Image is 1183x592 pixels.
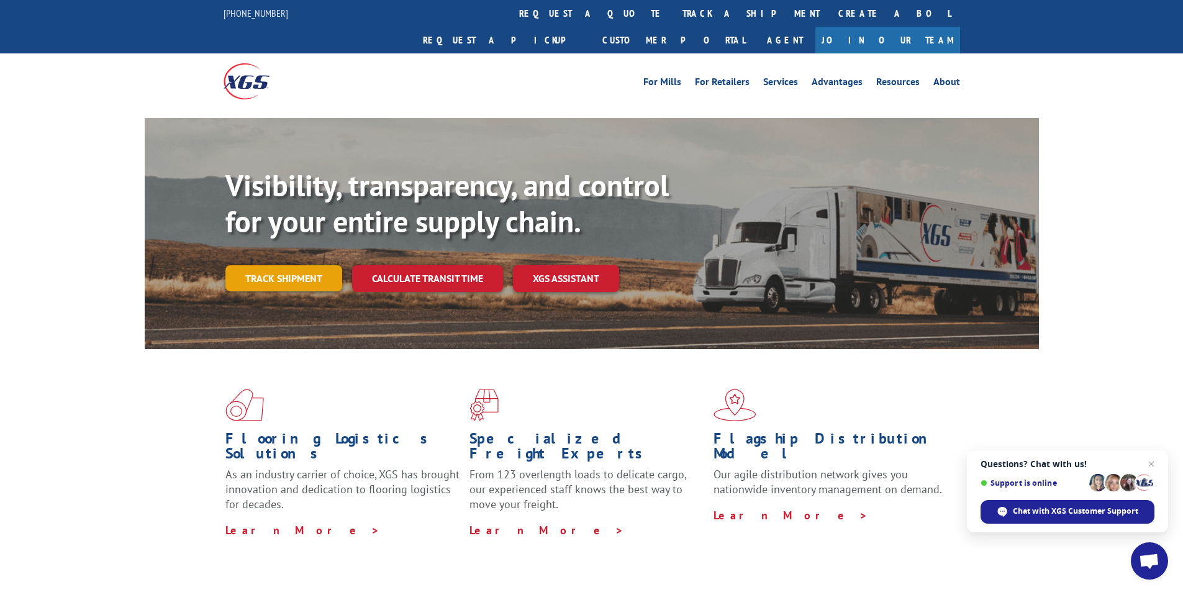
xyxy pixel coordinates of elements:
img: xgs-icon-flagship-distribution-model-red [714,389,756,421]
span: Questions? Chat with us! [981,459,1154,469]
img: xgs-icon-focused-on-flooring-red [469,389,499,421]
a: Advantages [812,77,863,91]
span: Chat with XGS Customer Support [1013,506,1138,517]
div: Chat with XGS Customer Support [981,500,1154,524]
span: Support is online [981,478,1085,488]
img: xgs-icon-total-supply-chain-intelligence-red [225,389,264,421]
a: Learn More > [225,523,380,537]
a: About [933,77,960,91]
span: Close chat [1144,457,1159,471]
span: Our agile distribution network gives you nationwide inventory management on demand. [714,467,942,496]
a: XGS ASSISTANT [513,265,619,292]
a: For Retailers [695,77,750,91]
div: Open chat [1131,542,1168,580]
a: Calculate transit time [352,265,503,292]
a: Learn More > [714,508,868,522]
a: Request a pickup [414,27,593,53]
h1: Flagship Distribution Model [714,431,948,467]
h1: Specialized Freight Experts [469,431,704,467]
a: Learn More > [469,523,624,537]
h1: Flooring Logistics Solutions [225,431,460,467]
a: Agent [755,27,815,53]
a: For Mills [643,77,681,91]
a: Join Our Team [815,27,960,53]
span: As an industry carrier of choice, XGS has brought innovation and dedication to flooring logistics... [225,467,460,511]
b: Visibility, transparency, and control for your entire supply chain. [225,166,669,240]
p: From 123 overlength loads to delicate cargo, our experienced staff knows the best way to move you... [469,467,704,522]
a: Track shipment [225,265,342,291]
a: Resources [876,77,920,91]
a: Customer Portal [593,27,755,53]
a: [PHONE_NUMBER] [224,7,288,19]
a: Services [763,77,798,91]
